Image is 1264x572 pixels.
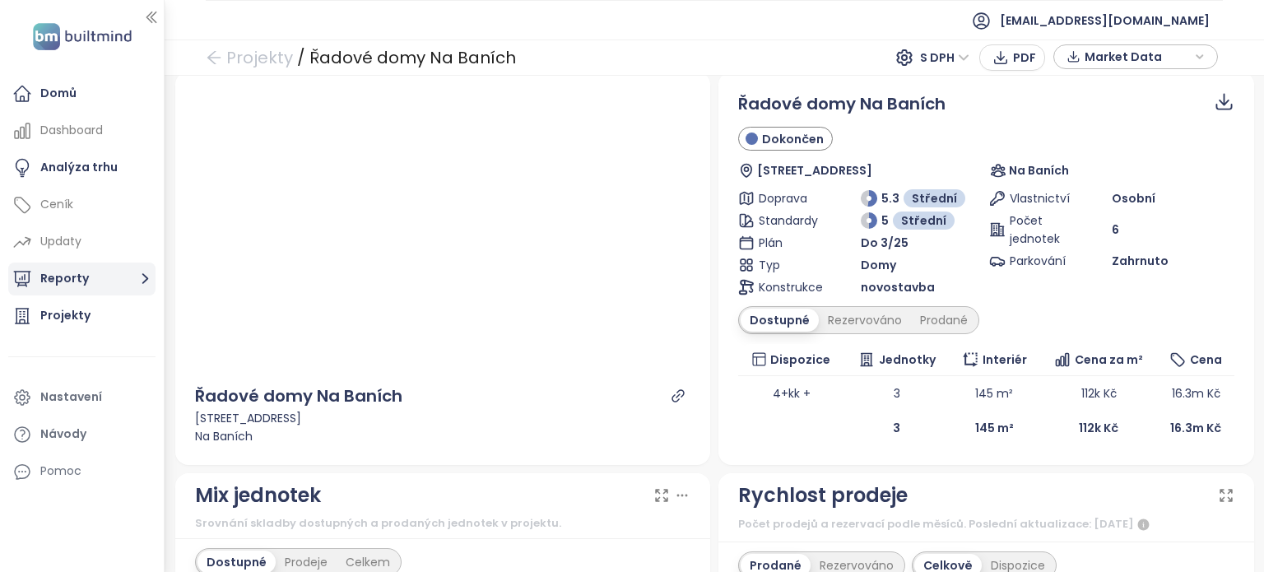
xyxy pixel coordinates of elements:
[819,309,911,332] div: Rezervováno
[738,480,908,511] div: Rychlost prodeje
[40,305,91,326] div: Projekty
[40,387,102,407] div: Nastavení
[195,427,691,445] div: Na Baních
[861,234,908,252] span: Do 3/25
[1010,212,1071,248] span: Počet jednotek
[40,157,118,178] div: Analýza trhu
[8,151,156,184] a: Analýza trhu
[1010,252,1071,270] span: Parkování
[1000,1,1210,40] span: [EMAIL_ADDRESS][DOMAIN_NAME]
[40,461,81,481] div: Pomoc
[8,114,156,147] a: Dashboard
[893,420,900,436] b: 3
[40,120,103,141] div: Dashboard
[8,188,156,221] a: Ceník
[8,455,156,488] div: Pomoc
[40,424,86,444] div: Návody
[975,420,1014,436] b: 145 m²
[1009,161,1069,179] span: Na Baních
[861,278,935,296] span: novostavba
[1112,252,1169,270] span: Zahrnuto
[879,351,936,369] span: Jednotky
[1081,385,1117,402] span: 112k Kč
[912,189,957,207] span: Střední
[983,351,1027,369] span: Interiér
[1075,351,1143,369] span: Cena za m²
[297,43,305,72] div: /
[8,300,156,333] a: Projekty
[920,45,969,70] span: S DPH
[8,226,156,258] a: Updaty
[738,515,1234,535] div: Počet prodejů a rezervací podle měsíců. Poslední aktualizace: [DATE]
[1062,44,1209,69] div: button
[759,256,820,274] span: Typ
[738,91,946,117] span: Řadové domy Na Baních
[738,376,844,411] td: 4+kk +
[1079,420,1118,436] b: 112k Kč
[1172,385,1220,402] span: 16.3m Kč
[1010,189,1071,207] span: Vlastnictví
[195,515,691,532] div: Srovnání skladby dostupných a prodaných jednotek v projektu.
[309,43,516,72] div: Řadové domy Na Baních
[195,480,321,511] div: Mix jednotek
[759,212,820,230] span: Standardy
[1190,351,1222,369] span: Cena
[1085,44,1191,69] span: Market Data
[8,77,156,110] a: Domů
[911,309,977,332] div: Prodané
[195,409,691,427] div: [STREET_ADDRESS]
[762,130,824,148] span: Dokončen
[8,381,156,414] a: Nastavení
[671,388,685,403] a: link
[770,351,830,369] span: Dispozice
[8,263,156,295] button: Reporty
[40,194,73,215] div: Ceník
[8,418,156,451] a: Návody
[861,256,896,274] span: Domy
[1170,420,1221,436] b: 16.3m Kč
[40,231,81,252] div: Updaty
[979,44,1045,71] button: PDF
[28,20,137,53] img: logo
[844,376,949,411] td: 3
[759,234,820,252] span: Plán
[206,43,293,72] a: arrow-left Projekty
[1112,221,1119,239] span: 6
[949,376,1039,411] td: 145 m²
[1112,189,1155,207] span: Osobní
[759,189,820,207] span: Doprava
[759,278,820,296] span: Konstrukce
[757,161,872,179] span: [STREET_ADDRESS]
[901,212,946,230] span: Střední
[1013,49,1036,67] span: PDF
[195,384,402,409] div: Řadové domy Na Baních
[741,309,819,332] div: Dostupné
[40,83,77,104] div: Domů
[881,189,899,207] span: 5.3
[206,49,222,66] span: arrow-left
[881,212,889,230] span: 5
